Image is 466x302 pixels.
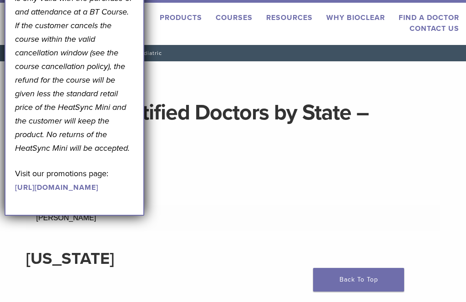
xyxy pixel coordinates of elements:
p: Visit our promotions page: [15,167,134,194]
a: Courses [216,13,253,22]
a: Resources [266,13,313,22]
a: Find A Doctor [399,13,459,22]
a: Home [4,50,23,56]
h2: [US_STATE] [26,248,440,270]
h1: Bioclear Certified Doctors by State – Pediatric [26,102,440,145]
a: Back To Top [313,268,404,292]
a: Contact Us [410,24,459,33]
a: Products [160,13,202,22]
h2: [US_STATE] [26,174,440,196]
a: Why Bioclear [326,13,385,22]
td: [PERSON_NAME] [26,205,233,231]
a: [URL][DOMAIN_NAME] [15,183,98,192]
